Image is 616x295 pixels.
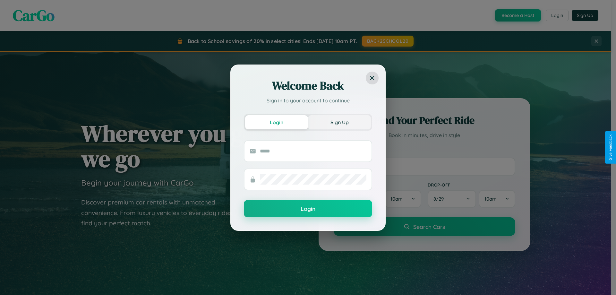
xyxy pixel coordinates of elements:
[608,134,613,161] div: Give Feedback
[244,200,372,217] button: Login
[244,78,372,93] h2: Welcome Back
[245,115,308,129] button: Login
[244,97,372,104] p: Sign in to your account to continue
[308,115,371,129] button: Sign Up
